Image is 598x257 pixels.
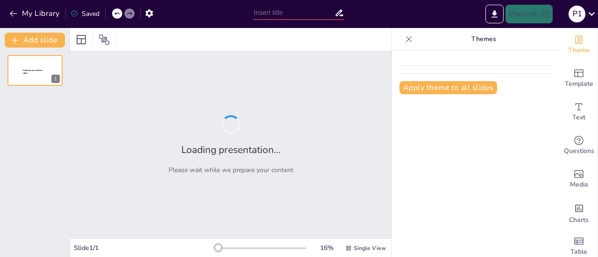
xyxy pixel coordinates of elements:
[569,5,585,23] button: p 1
[560,62,598,95] div: Add ready made slides
[560,196,598,229] div: Add charts and graphs
[399,81,497,94] button: Apply theme to all slides
[564,146,594,156] span: Questions
[74,243,216,252] div: Slide 1 / 1
[315,243,338,252] div: 16 %
[354,244,386,252] span: Single View
[570,247,587,257] span: Table
[416,28,551,50] p: Themes
[169,166,293,174] p: Please wait while we prepare your content
[569,6,585,22] div: p 1
[181,143,281,156] h2: Loading presentation...
[51,75,60,83] div: 1
[5,33,65,48] button: Add slide
[570,180,588,190] span: Media
[560,129,598,162] div: Get real-time input from your audience
[568,45,590,56] span: Theme
[7,55,63,86] div: 1
[569,215,589,225] span: Charts
[560,162,598,196] div: Add images, graphics, shapes or video
[71,9,100,18] div: Saved
[572,112,585,123] span: Text
[74,32,89,47] div: Layout
[560,28,598,62] div: Change the overall theme
[254,6,334,20] input: Insert title
[565,79,593,89] span: Template
[560,95,598,129] div: Add text boxes
[99,34,110,45] span: Position
[485,5,504,23] button: Export to PowerPoint
[23,69,43,75] span: Sendsteps presentation editor
[505,5,552,23] button: Present
[7,6,64,21] button: My Library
